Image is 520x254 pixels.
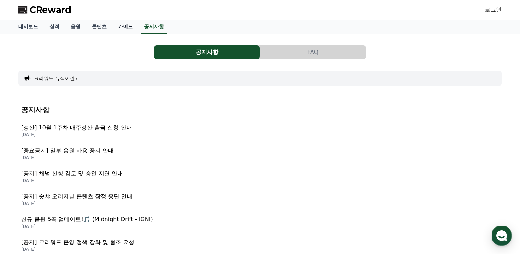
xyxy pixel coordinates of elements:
a: [공지] 숏챠 오리지널 콘텐츠 잠정 중단 안내 [DATE] [21,188,499,211]
a: 공지사항 [141,20,167,34]
p: [DATE] [21,247,499,252]
a: 공지사항 [154,45,260,59]
button: FAQ [260,45,366,59]
a: [정산] 10월 1주차 매주정산 출금 신청 안내 [DATE] [21,119,499,142]
a: FAQ [260,45,366,59]
a: 대시보드 [13,20,44,34]
a: 로그인 [485,6,502,14]
a: 신규 음원 5곡 업데이트!🎵 (Midnight Drift - IGNI) [DATE] [21,211,499,234]
p: [공지] 숏챠 오리지널 콘텐츠 잠정 중단 안내 [21,192,499,201]
a: CReward [18,4,71,16]
p: [DATE] [21,132,499,138]
p: [DATE] [21,201,499,206]
span: CReward [30,4,71,16]
a: 가이드 [112,20,138,34]
a: 설정 [91,195,136,213]
span: 대화 [65,206,73,212]
h4: 공지사항 [21,106,499,114]
p: [중요공지] 일부 음원 사용 중지 안내 [21,146,499,155]
a: 대화 [47,195,91,213]
p: [공지] 크리워드 운영 정책 강화 및 협조 요청 [21,238,499,247]
a: [공지] 채널 신청 검토 및 승인 지연 안내 [DATE] [21,165,499,188]
p: [DATE] [21,155,499,161]
p: 신규 음원 5곡 업데이트!🎵 (Midnight Drift - IGNI) [21,215,499,224]
a: 홈 [2,195,47,213]
a: [중요공지] 일부 음원 사용 중지 안내 [DATE] [21,142,499,165]
p: [DATE] [21,224,499,229]
p: [DATE] [21,178,499,183]
a: 콘텐츠 [86,20,112,34]
span: 설정 [109,206,118,212]
p: [공지] 채널 신청 검토 및 승인 지연 안내 [21,169,499,178]
a: 실적 [44,20,65,34]
a: 음원 [65,20,86,34]
p: [정산] 10월 1주차 매주정산 출금 신청 안내 [21,123,499,132]
span: 홈 [22,206,26,212]
button: 공지사항 [154,45,260,59]
button: 크리워드 뮤직이란? [34,75,78,82]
